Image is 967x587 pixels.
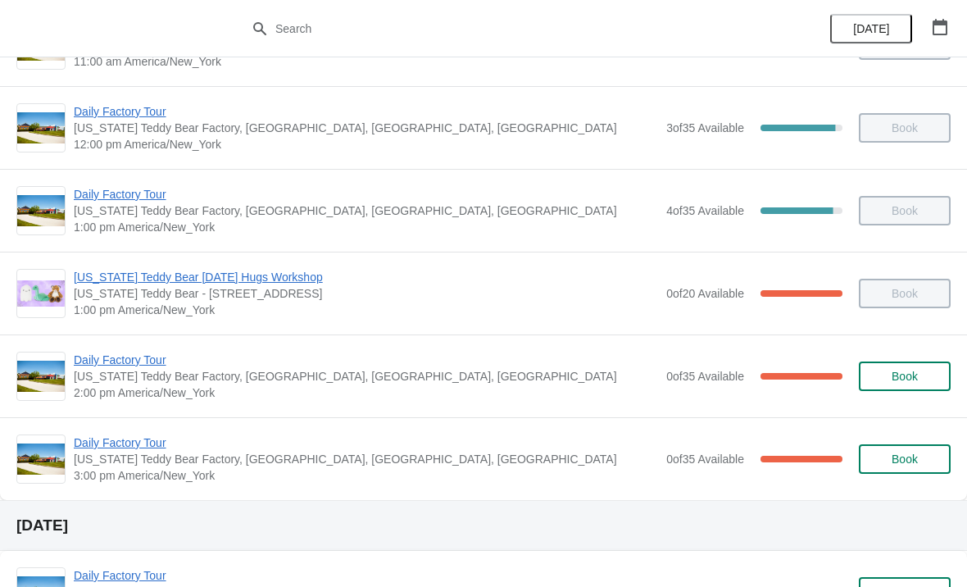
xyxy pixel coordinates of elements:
[74,567,658,584] span: Daily Factory Tour
[74,302,658,318] span: 1:00 pm America/New_York
[74,120,658,136] span: [US_STATE] Teddy Bear Factory, [GEOGRAPHIC_DATA], [GEOGRAPHIC_DATA], [GEOGRAPHIC_DATA]
[17,195,65,227] img: Daily Factory Tour | Vermont Teddy Bear Factory, Shelburne Road, Shelburne, VT, USA | 1:00 pm Ame...
[666,204,744,217] span: 4 of 35 Available
[74,285,658,302] span: [US_STATE] Teddy Bear - [STREET_ADDRESS]
[74,202,658,219] span: [US_STATE] Teddy Bear Factory, [GEOGRAPHIC_DATA], [GEOGRAPHIC_DATA], [GEOGRAPHIC_DATA]
[74,435,658,451] span: Daily Factory Tour
[17,112,65,144] img: Daily Factory Tour | Vermont Teddy Bear Factory, Shelburne Road, Shelburne, VT, USA | 12:00 pm Am...
[892,370,918,383] span: Book
[275,14,725,43] input: Search
[74,368,658,385] span: [US_STATE] Teddy Bear Factory, [GEOGRAPHIC_DATA], [GEOGRAPHIC_DATA], [GEOGRAPHIC_DATA]
[830,14,912,43] button: [DATE]
[666,121,744,134] span: 3 of 35 Available
[74,219,658,235] span: 1:00 pm America/New_York
[74,385,658,401] span: 2:00 pm America/New_York
[74,103,658,120] span: Daily Factory Tour
[666,453,744,466] span: 0 of 35 Available
[17,444,65,476] img: Daily Factory Tour | Vermont Teddy Bear Factory, Shelburne Road, Shelburne, VT, USA | 3:00 pm Ame...
[74,53,658,70] span: 11:00 am America/New_York
[74,451,658,467] span: [US_STATE] Teddy Bear Factory, [GEOGRAPHIC_DATA], [GEOGRAPHIC_DATA], [GEOGRAPHIC_DATA]
[74,186,658,202] span: Daily Factory Tour
[74,467,658,484] span: 3:00 pm America/New_York
[74,136,658,152] span: 12:00 pm America/New_York
[74,352,658,368] span: Daily Factory Tour
[666,287,744,300] span: 0 of 20 Available
[859,362,951,391] button: Book
[16,517,951,534] h2: [DATE]
[17,361,65,393] img: Daily Factory Tour | Vermont Teddy Bear Factory, Shelburne Road, Shelburne, VT, USA | 2:00 pm Ame...
[74,269,658,285] span: [US_STATE] Teddy Bear [DATE] Hugs Workshop
[859,444,951,474] button: Book
[853,22,889,35] span: [DATE]
[892,453,918,466] span: Book
[666,370,744,383] span: 0 of 35 Available
[17,280,65,307] img: Vermont Teddy Bear Halloween Hugs Workshop | Vermont Teddy Bear - 6655 Shelburne Rd, Shelburne VT...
